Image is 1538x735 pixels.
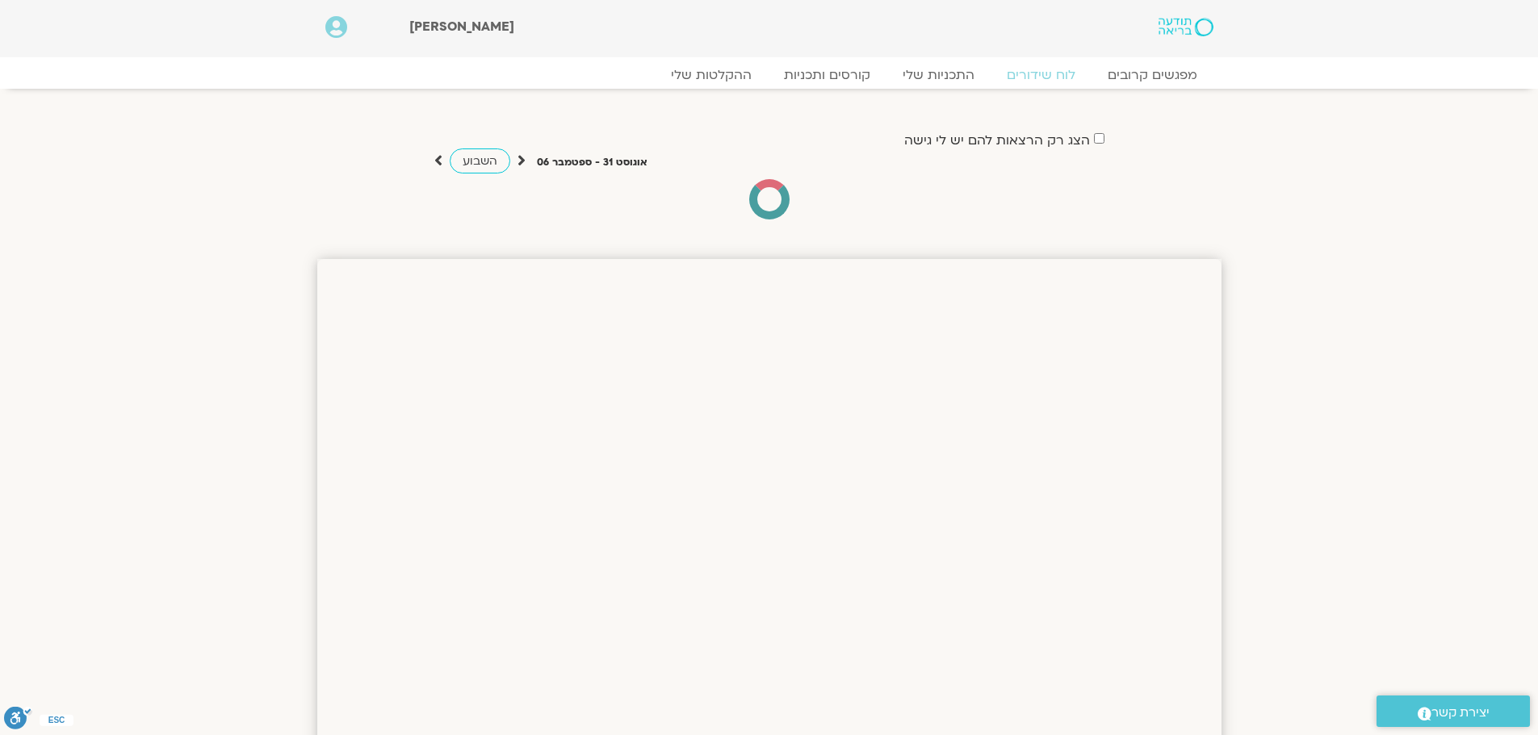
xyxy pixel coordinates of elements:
label: הצג רק הרצאות להם יש לי גישה [904,133,1090,148]
a: יצירת קשר [1377,695,1530,727]
span: [PERSON_NAME] [409,18,514,35]
span: יצירת קשר [1431,702,1490,724]
span: השבוע [463,153,497,169]
a: השבוע [450,148,510,173]
a: ההקלטות שלי [655,67,768,83]
a: קורסים ותכניות [768,67,886,83]
nav: Menu [325,67,1213,83]
a: התכניות שלי [886,67,991,83]
a: מפגשים קרובים [1092,67,1213,83]
p: אוגוסט 31 - ספטמבר 06 [537,154,647,171]
a: לוח שידורים [991,67,1092,83]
